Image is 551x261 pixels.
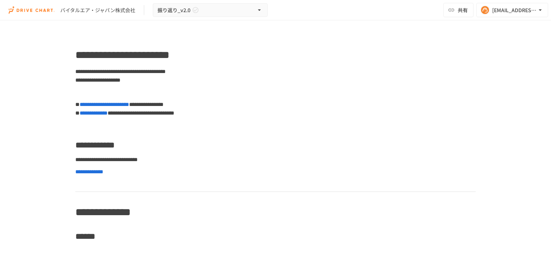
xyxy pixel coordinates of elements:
[9,4,55,16] img: i9VDDS9JuLRLX3JIUyK59LcYp6Y9cayLPHs4hOxMB9W
[443,3,474,17] button: 共有
[492,6,537,15] div: [EMAIL_ADDRESS][DOMAIN_NAME]
[157,6,190,15] span: 振り返り_v2.0
[476,3,548,17] button: [EMAIL_ADDRESS][DOMAIN_NAME]
[153,3,268,17] button: 振り返り_v2.0
[458,6,468,14] span: 共有
[60,6,135,14] div: バイタルエア・ジャパン株式会社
